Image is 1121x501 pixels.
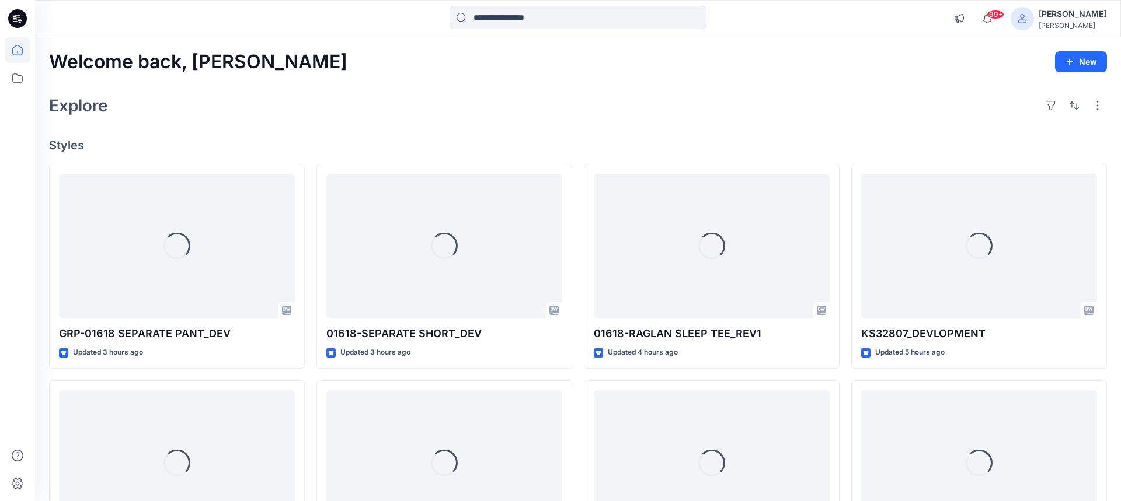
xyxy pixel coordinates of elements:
[875,346,945,359] p: Updated 5 hours ago
[49,138,1107,152] h4: Styles
[340,346,410,359] p: Updated 3 hours ago
[987,10,1004,19] span: 99+
[594,325,830,342] p: 01618-RAGLAN SLEEP TEE_REV1
[326,325,562,342] p: 01618-SEPARATE SHORT_DEV
[1018,14,1027,23] svg: avatar
[1039,7,1106,21] div: [PERSON_NAME]
[73,346,143,359] p: Updated 3 hours ago
[861,325,1097,342] p: KS32807_DEVLOPMENT
[1039,21,1106,30] div: [PERSON_NAME]
[49,51,347,73] h2: Welcome back, [PERSON_NAME]
[608,346,678,359] p: Updated 4 hours ago
[59,325,295,342] p: GRP-01618 SEPARATE PANT_DEV
[49,96,108,115] h2: Explore
[1055,51,1107,72] button: New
